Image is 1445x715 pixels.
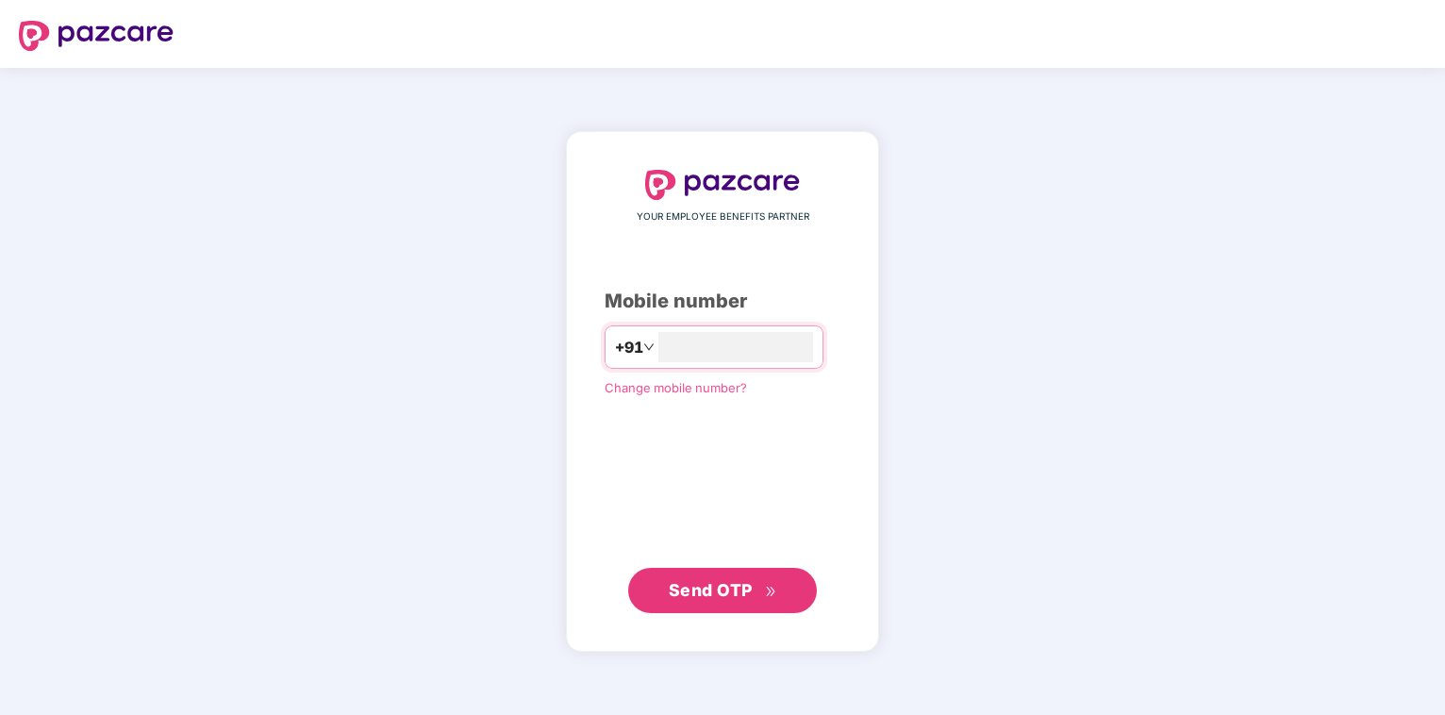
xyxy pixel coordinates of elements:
[19,21,174,51] img: logo
[669,580,753,600] span: Send OTP
[605,287,840,316] div: Mobile number
[637,209,809,224] span: YOUR EMPLOYEE BENEFITS PARTNER
[765,586,777,598] span: double-right
[615,336,643,359] span: +91
[605,380,747,395] a: Change mobile number?
[628,568,817,613] button: Send OTPdouble-right
[643,341,655,353] span: down
[645,170,800,200] img: logo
